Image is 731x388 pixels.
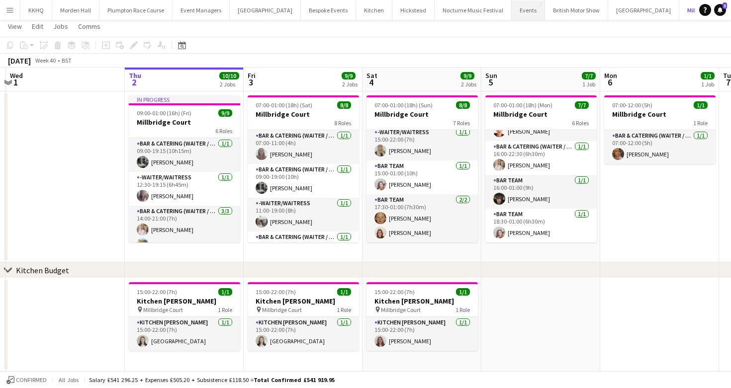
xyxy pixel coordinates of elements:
app-card-role: Bar & Catering (Waiter / waitress)1/109:00-19:15 (10h15m)[PERSON_NAME] [129,138,240,172]
button: Confirmed [5,375,48,386]
h3: Millbridge Court [248,110,359,119]
a: Edit [28,20,47,33]
span: 1/1 [337,288,351,296]
span: 09:00-01:00 (16h) (Fri) [137,109,191,117]
div: 1 Job [701,80,714,88]
app-card-role: Bar & Catering (Waiter / waitress)3/314:00-21:00 (7h)[PERSON_NAME][PERSON_NAME] [129,206,240,268]
div: Salary £541 296.25 + Expenses £505.20 + Subsistence £118.50 = [89,376,335,384]
span: 1/1 [456,288,470,296]
h3: Kitchen [PERSON_NAME] [248,297,359,306]
span: 6 [603,77,617,88]
h3: Millbridge Court [604,110,716,119]
span: Sun [485,71,497,80]
span: Thu [129,71,141,80]
app-card-role: -Waiter/Waitress1/112:30-19:15 (6h45m)[PERSON_NAME] [129,172,240,206]
app-job-card: 07:00-01:00 (18h) (Mon)7/7Millbridge Court6 RolesBar & Catering (Waiter / waitress)2/214:00-21:00... [485,95,597,242]
app-job-card: 15:00-22:00 (7h)1/1Kitchen [PERSON_NAME] Millbridge Court1 RoleKitchen [PERSON_NAME]1/115:00-22:0... [129,282,240,351]
app-card-role: -Waiter/Waitress1/115:00-22:00 (7h)[PERSON_NAME] [366,127,478,160]
app-card-role: Kitchen [PERSON_NAME]1/115:00-22:00 (7h)[GEOGRAPHIC_DATA] [129,317,240,351]
button: British Motor Show [545,0,608,20]
button: [GEOGRAPHIC_DATA] [608,0,679,20]
span: Sat [366,71,377,80]
app-job-card: 07:00-01:00 (18h) (Sat)8/8Millbridge Court8 RolesBar & Catering (Waiter / waitress)1/107:00-11:00... [248,95,359,242]
div: 2 Jobs [342,80,358,88]
span: 2 [127,77,141,88]
span: 9/9 [342,72,356,79]
div: 1 Job [582,80,595,88]
span: 7/7 [582,72,596,79]
h3: Kitchen [PERSON_NAME] [366,297,478,306]
app-card-role: Bar & Catering (Waiter / waitress)1/116:00-22:30 (6h30m)[PERSON_NAME] [485,141,597,175]
a: View [4,20,26,33]
span: 07:00-01:00 (18h) (Sun) [374,101,433,109]
span: 9/9 [460,72,474,79]
span: 9/9 [218,109,232,117]
span: 4 [365,77,377,88]
span: 10/10 [219,72,239,79]
button: Nocturne Music Festival [435,0,512,20]
span: 6 Roles [215,127,232,135]
div: In progress [129,95,240,103]
span: All jobs [57,376,81,384]
span: Confirmed [16,377,47,384]
app-job-card: 15:00-22:00 (7h)1/1Kitchen [PERSON_NAME] Millbridge Court1 RoleKitchen [PERSON_NAME]1/115:00-22:0... [366,282,478,351]
button: Morden Hall [52,0,99,20]
span: 1 [8,77,23,88]
app-card-role: Bar Team1/115:00-01:00 (10h)[PERSON_NAME] [366,160,478,194]
span: Millbridge Court [262,306,302,313]
span: Jobs [53,22,68,31]
a: Comms [74,20,104,33]
h3: Millbridge Court [485,110,597,119]
span: 1 Role [456,306,470,313]
app-card-role: -Waiter/Waitress1/111:00-19:00 (8h)[PERSON_NAME] [248,198,359,232]
h3: Millbridge Court [129,118,240,127]
app-card-role: Bar & Catering (Waiter / waitress)1/109:00-19:00 (10h)[PERSON_NAME] [248,164,359,198]
span: Millbridge Court [381,306,421,313]
h3: Kitchen [PERSON_NAME] [129,297,240,306]
app-job-card: 07:00-01:00 (18h) (Sun)8/8Millbridge Court7 Roles-Waiter/Waitress1/113:00-21:30 (8h30m)[PERSON_NA... [366,95,478,242]
app-card-role: Bar & Catering (Waiter / waitress)1/107:00-12:00 (5h)[PERSON_NAME] [604,130,716,164]
span: Total Confirmed £541 919.95 [254,376,335,384]
span: 1 Role [693,119,708,127]
span: 15:00-22:00 (7h) [256,288,296,296]
span: 8/8 [456,101,470,109]
span: 7 Roles [453,119,470,127]
button: KKHQ [20,0,52,20]
span: Edit [32,22,43,31]
span: 15:00-22:00 (7h) [374,288,415,296]
span: 3 [246,77,256,88]
app-card-role: Kitchen [PERSON_NAME]1/115:00-22:00 (7h)[GEOGRAPHIC_DATA] [248,317,359,351]
span: Week 40 [33,57,58,64]
span: 1 Role [337,306,351,313]
button: Plumpton Race Course [99,0,173,20]
span: Comms [78,22,100,31]
span: View [8,22,22,31]
app-card-role: Bar Team2/217:30-01:00 (7h30m)[PERSON_NAME][PERSON_NAME] [366,194,478,242]
span: Fri [248,71,256,80]
app-job-card: 15:00-22:00 (7h)1/1Kitchen [PERSON_NAME] Millbridge Court1 RoleKitchen [PERSON_NAME]1/115:00-22:0... [248,282,359,351]
a: Jobs [49,20,72,33]
button: Event Managers [173,0,230,20]
span: Wed [10,71,23,80]
button: Events [512,0,545,20]
button: Bespoke Events [301,0,356,20]
span: Millbridge Court [143,306,183,313]
app-job-card: In progress09:00-01:00 (16h) (Fri)9/9Millbridge Court6 RolesBar & Catering (Waiter / waitress)1/1... [129,95,240,242]
span: 07:00-01:00 (18h) (Sat) [256,101,312,109]
app-card-role: Bar & Catering (Waiter / waitress)1/114:00-21:00 (7h) [248,232,359,265]
h3: Millbridge Court [366,110,478,119]
span: 1/1 [218,288,232,296]
button: Kitchen [356,0,392,20]
app-job-card: 07:00-12:00 (5h)1/1Millbridge Court1 RoleBar & Catering (Waiter / waitress)1/107:00-12:00 (5h)[PE... [604,95,716,164]
div: 2 Jobs [461,80,476,88]
span: 07:00-12:00 (5h) [612,101,652,109]
span: 5 [484,77,497,88]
